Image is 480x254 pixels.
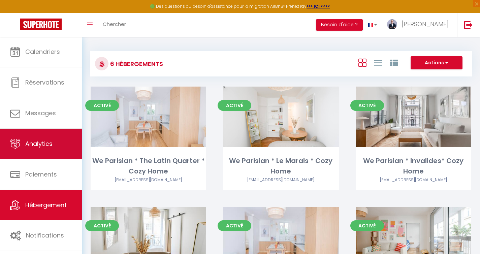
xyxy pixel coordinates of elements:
span: Messages [25,109,56,117]
div: Airbnb [356,177,471,183]
button: Besoin d'aide ? [316,19,363,31]
span: Activé [350,100,384,111]
img: Super Booking [20,19,62,30]
span: Paiements [25,170,57,179]
div: We Parisian * Invalides* Cozy Home [356,156,471,177]
span: Activé [350,220,384,231]
span: Chercher [103,21,126,28]
div: Airbnb [91,177,206,183]
img: logout [464,21,473,29]
span: Calendriers [25,47,60,56]
span: Notifications [26,231,64,240]
div: Airbnb [223,177,339,183]
a: Vue par Groupe [390,57,398,68]
span: Analytics [25,139,53,148]
span: Activé [85,100,119,111]
span: Hébergement [25,201,67,209]
a: ... [PERSON_NAME] [382,13,457,37]
span: Activé [85,220,119,231]
a: Vue en Box [358,57,366,68]
div: We Parisian * The Latin Quarter * Cozy Home [91,156,206,177]
span: Réservations [25,78,64,87]
a: Vue en Liste [374,57,382,68]
a: >>> ICI <<<< [307,3,330,9]
h3: 6 Hébergements [108,56,163,71]
div: We Parisian * Le Marais * Cozy Home [223,156,339,177]
span: Activé [218,220,251,231]
button: Actions [411,56,462,70]
span: [PERSON_NAME] [402,20,449,28]
a: Chercher [98,13,131,37]
img: ... [387,19,397,29]
span: Activé [218,100,251,111]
